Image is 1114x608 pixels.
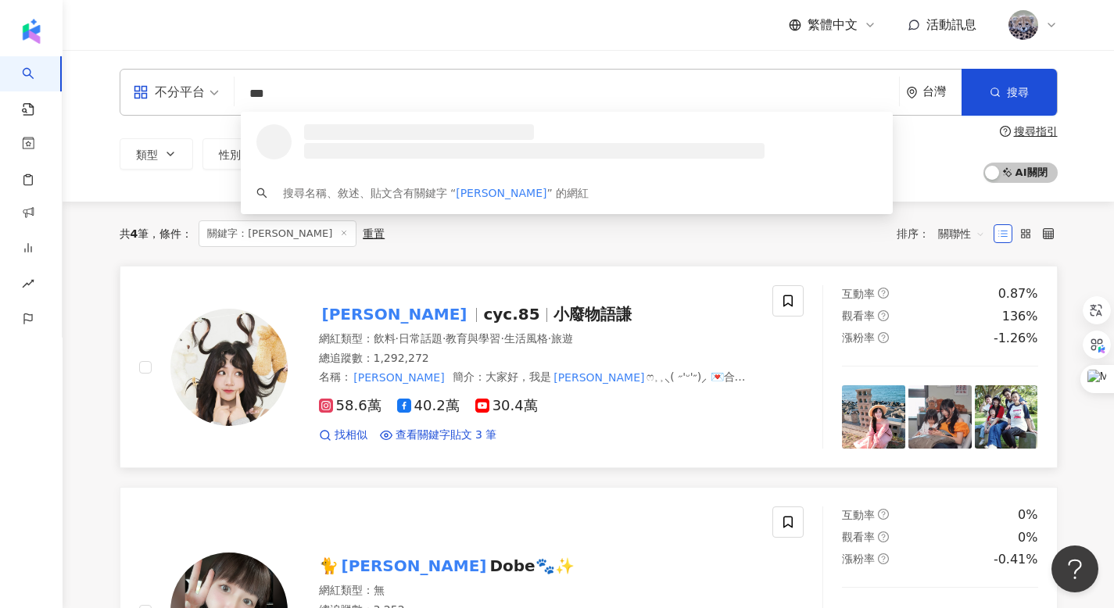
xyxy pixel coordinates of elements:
span: 關鍵字：[PERSON_NAME] [199,220,356,247]
span: 🐈 [319,556,338,575]
span: search [256,188,267,198]
img: Screen%20Shot%202021-07-26%20at%202.59.10%20PM%20copy.png [1008,10,1038,40]
img: logo icon [19,19,44,44]
mark: [PERSON_NAME] [319,302,471,327]
span: question-circle [1000,126,1011,137]
div: 總追蹤數 ： 1,292,272 [319,351,754,367]
div: 共 筆 [120,227,149,240]
span: question-circle [878,288,889,299]
div: 重置 [363,227,385,240]
span: 互動率 [842,509,875,521]
span: 找相似 [335,427,367,443]
img: post-image [908,385,972,449]
span: 58.6萬 [319,398,381,414]
a: KOL Avatar[PERSON_NAME]cyc.85小廢物語謙網紅類型：飲料·日常話題·教育與學習·生活風格·旅遊總追蹤數：1,292,272名稱：[PERSON_NAME]簡介：大家好，... [120,266,1058,468]
div: 網紅類型 ： 無 [319,583,754,599]
span: 條件 ： [149,227,192,240]
span: cyc.85 [483,305,539,324]
span: 30.4萬 [475,398,538,414]
span: 活動訊息 [926,17,976,32]
span: 生活風格 [504,332,548,345]
span: 名稱 ： [319,370,447,383]
button: 搜尋 [962,69,1057,116]
span: environment [906,87,918,98]
mark: [PERSON_NAME] [551,369,647,386]
mark: [PERSON_NAME] [352,369,447,386]
span: · [500,332,503,345]
a: 查看關鍵字貼文 3 筆 [380,427,497,443]
span: 性別 [219,148,241,161]
span: · [396,332,399,345]
div: -0.41% [994,551,1038,568]
span: 搜尋 [1007,86,1029,98]
span: 漲粉率 [842,553,875,565]
span: 關聯性 [938,221,985,246]
span: rise [22,268,34,303]
span: question-circle [878,310,889,321]
div: 搜尋指引 [1014,125,1058,138]
div: 0.87% [998,285,1038,302]
span: 觀看率 [842,531,875,543]
span: question-circle [878,553,889,564]
span: 觀看率 [842,309,875,322]
span: [PERSON_NAME] [456,187,546,199]
div: 不分平台 [133,80,205,105]
span: Dobe🐾✨ [489,556,574,575]
div: 台灣 [922,85,962,98]
span: · [442,332,446,345]
span: 小廢物語謙 [553,305,632,324]
a: search [22,56,53,117]
span: 大家好，我是 [485,370,551,383]
span: 飲料 [374,332,396,345]
iframe: Help Scout Beacon - Open [1051,545,1098,592]
span: 日常話題 [399,332,442,345]
div: 0% [1018,506,1037,524]
span: 互動率 [842,288,875,300]
div: 136% [1002,308,1038,325]
button: 類型 [120,138,193,170]
span: 漲粉率 [842,331,875,344]
span: 繁體中文 [808,16,858,34]
div: -1.26% [994,330,1038,347]
div: 0% [1018,529,1037,546]
span: 查看關鍵字貼文 3 筆 [396,427,497,443]
span: 4 [131,227,138,240]
span: 教育與學習 [446,332,500,345]
span: question-circle [878,531,889,542]
img: post-image [842,385,905,449]
button: 性別 [202,138,276,170]
img: KOL Avatar [170,309,288,426]
img: post-image [975,385,1038,449]
a: 找相似 [319,427,367,443]
div: 排序： [897,221,994,246]
span: · [548,332,551,345]
span: ෆ⸒⸒⸜( ˶'ᵕ'˶)⸝‪‪‎ 💌合作邀約 [EMAIL_ADDRESS][DOMAIN_NAME] 🙋🏻‍♀️ʟɪɴᴇ ɪᴅ: @cycstudio ᴵᴳ:ᴄʏᴄ.85 ᶠᴮ: [319,370,746,399]
span: 40.2萬 [397,398,460,414]
span: 旅遊 [551,332,573,345]
span: appstore [133,84,149,100]
mark: [PERSON_NAME] [338,553,490,578]
span: question-circle [878,332,889,343]
span: 類型 [136,148,158,161]
div: 網紅類型 ： [319,331,754,347]
span: question-circle [878,509,889,520]
div: 搜尋名稱、敘述、貼文含有關鍵字 “ ” 的網紅 [283,184,589,202]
